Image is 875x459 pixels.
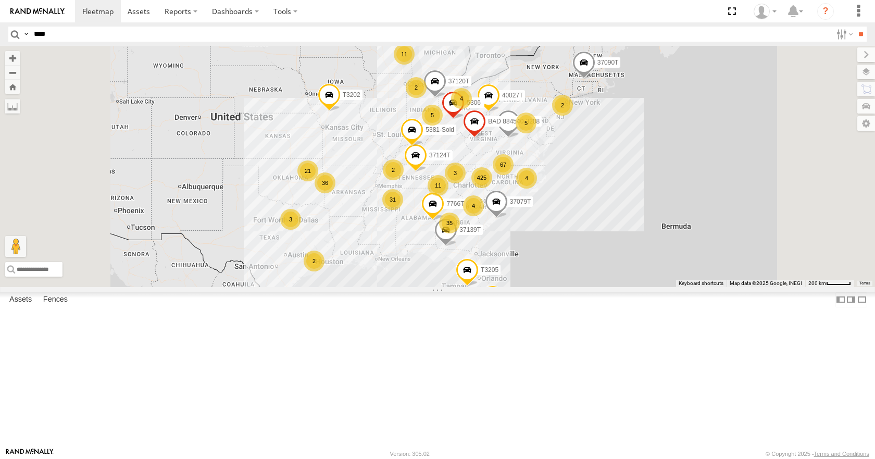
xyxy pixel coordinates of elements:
div: © Copyright 2025 - [766,451,869,457]
span: 37079T [510,198,531,205]
div: 11 [394,44,415,65]
span: T3205 [481,266,498,274]
span: 37124T [429,152,451,159]
button: Zoom in [5,51,20,65]
div: 11 [428,175,448,196]
span: 5306 [467,100,481,107]
div: 4 [516,168,537,189]
div: 4 [463,195,484,216]
span: T3202 [343,91,360,98]
div: 35 [439,213,460,233]
label: Measure [5,99,20,114]
span: 40027T [502,92,523,100]
div: 4 [451,88,472,109]
span: 5381-Sold [426,127,454,134]
a: Terms and Conditions [814,451,869,457]
label: Assets [4,293,37,307]
a: Visit our Website [6,449,54,459]
span: BAD 884540 [488,118,523,125]
button: Zoom out [5,65,20,80]
label: Search Query [22,27,30,42]
div: 5 [422,105,443,126]
div: Version: 305.02 [390,451,430,457]
div: 67 [493,154,514,175]
div: 21 [297,160,318,181]
span: 37090T [597,59,619,66]
label: Search Filter Options [832,27,855,42]
a: Terms [859,281,870,285]
button: Zoom Home [5,80,20,94]
button: Map Scale: 200 km per 44 pixels [805,280,854,287]
div: 2 [304,251,324,271]
div: 2 [383,159,404,180]
div: 2 [552,95,573,116]
div: 36 [315,172,335,193]
div: 425 [471,167,492,188]
i: ? [817,3,834,20]
span: Map data ©2025 Google, INEGI [730,280,802,286]
div: 2 [406,77,427,98]
label: Dock Summary Table to the Right [846,292,856,307]
label: Map Settings [857,116,875,131]
button: Keyboard shortcuts [679,280,723,287]
div: 3 [280,209,301,230]
div: Summer Walker [750,4,780,19]
div: 5 [516,113,536,133]
label: Fences [38,293,73,307]
label: Dock Summary Table to the Left [835,292,846,307]
label: Hide Summary Table [857,292,867,307]
button: Drag Pegman onto the map to open Street View [5,236,26,257]
div: 31 [382,189,403,210]
span: 37139T [459,226,481,233]
span: 200 km [808,280,826,286]
div: 3 [445,163,466,183]
span: 37120T [448,78,470,85]
span: 7766T [446,200,464,207]
img: rand-logo.svg [10,8,65,15]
